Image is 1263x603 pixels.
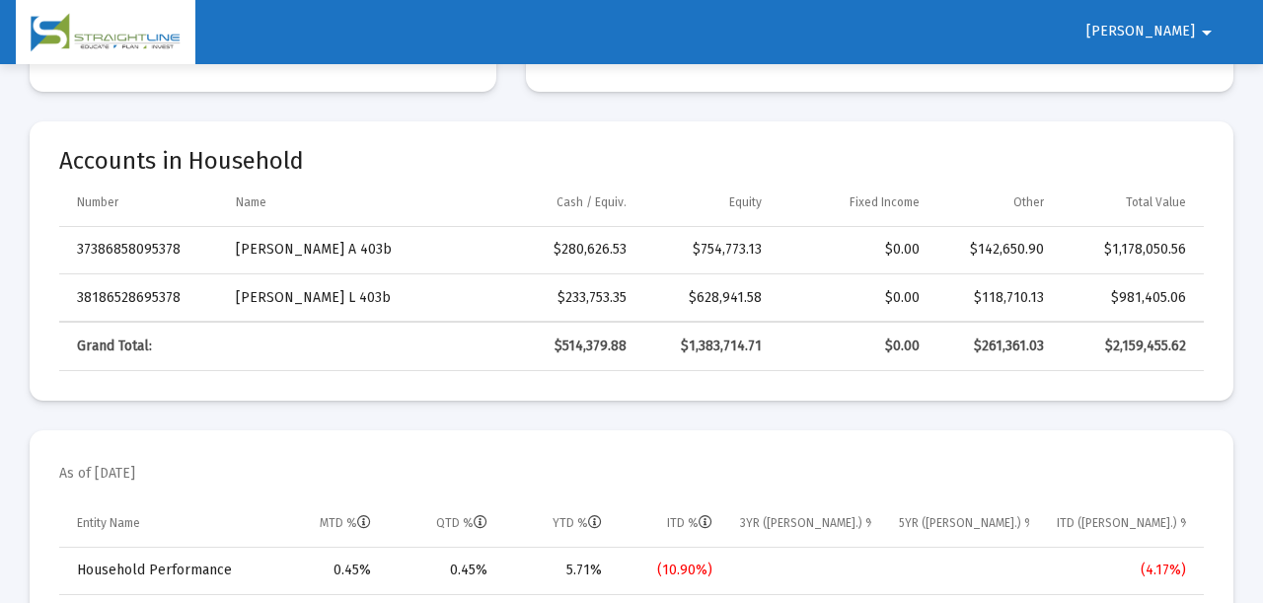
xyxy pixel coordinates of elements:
[1072,288,1186,308] div: $981,405.06
[1057,561,1186,580] div: (4.17%)
[1043,499,1204,547] td: Column ITD (Ann.) %
[59,151,1204,171] mat-card-title: Accounts in Household
[1195,13,1219,52] mat-icon: arrow_drop_down
[483,179,640,226] td: Column Cash / Equiv.
[1072,337,1186,356] div: $2,159,455.62
[236,194,266,210] div: Name
[385,499,501,547] td: Column QTD %
[497,288,627,308] div: $233,753.35
[222,227,483,274] td: [PERSON_NAME] A 403b
[497,337,627,356] div: $514,379.88
[59,464,135,484] mat-card-subtitle: As of [DATE]
[729,194,762,210] div: Equity
[630,561,712,580] div: (10.90%)
[740,515,871,531] div: 3YR ([PERSON_NAME].) %
[947,288,1044,308] div: $118,710.13
[654,288,762,308] div: $628,941.58
[281,561,371,580] div: 0.45%
[1013,194,1044,210] div: Other
[947,337,1044,356] div: $261,361.03
[59,499,1204,595] div: Data grid
[933,179,1058,226] td: Column Other
[436,515,487,531] div: QTD %
[320,515,371,531] div: MTD %
[654,337,762,356] div: $1,383,714.71
[640,179,776,226] td: Column Equity
[1058,179,1204,226] td: Column Total Value
[59,227,222,274] td: 37386858095378
[399,561,487,580] div: 0.45%
[59,179,1204,371] div: Data grid
[850,194,920,210] div: Fixed Income
[776,179,934,226] td: Column Fixed Income
[59,179,222,226] td: Column Number
[59,499,267,547] td: Column Entity Name
[1063,12,1242,51] button: [PERSON_NAME]
[222,274,483,322] td: [PERSON_NAME] L 403b
[654,240,762,260] div: $754,773.13
[59,274,222,322] td: 38186528695378
[515,561,602,580] div: 5.71%
[789,288,921,308] div: $0.00
[616,499,726,547] td: Column ITD %
[77,337,208,356] div: Grand Total:
[501,499,616,547] td: Column YTD %
[1126,194,1186,210] div: Total Value
[31,13,181,52] img: Dashboard
[557,194,627,210] div: Cash / Equiv.
[1057,515,1186,531] div: ITD ([PERSON_NAME].) %
[947,240,1044,260] div: $142,650.90
[77,194,118,210] div: Number
[789,240,921,260] div: $0.00
[497,240,627,260] div: $280,626.53
[267,499,385,547] td: Column MTD %
[789,337,921,356] div: $0.00
[885,499,1044,547] td: Column 5YR (Ann.) %
[899,515,1030,531] div: 5YR ([PERSON_NAME].) %
[59,548,267,595] td: Household Performance
[553,515,602,531] div: YTD %
[726,499,885,547] td: Column 3YR (Ann.) %
[222,179,483,226] td: Column Name
[77,515,140,531] div: Entity Name
[1086,24,1195,40] span: [PERSON_NAME]
[667,515,712,531] div: ITD %
[1072,240,1186,260] div: $1,178,050.56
